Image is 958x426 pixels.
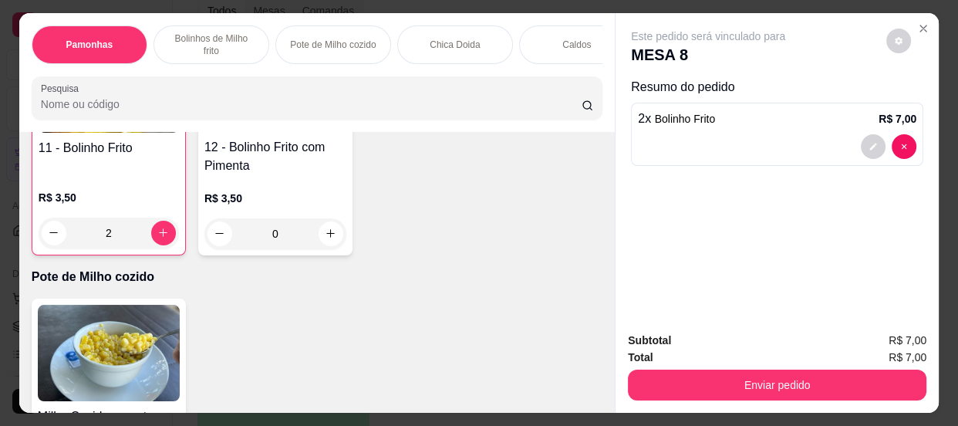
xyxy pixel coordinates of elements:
p: Caldos [562,39,591,51]
button: increase-product-quantity [151,221,176,245]
button: decrease-product-quantity [207,221,232,246]
button: increase-product-quantity [319,221,343,246]
p: Resumo do pedido [631,78,923,96]
button: decrease-product-quantity [886,29,911,53]
button: decrease-product-quantity [42,221,66,245]
span: R$ 7,00 [889,332,926,349]
h4: 11 - Bolinho Frito [39,139,179,157]
p: Pote de Milho cozido [290,39,376,51]
span: Bolinho Frito [655,113,716,125]
h4: Milho Cozido no pote [38,407,180,426]
button: Close [911,16,936,41]
span: R$ 7,00 [889,349,926,366]
p: MESA 8 [631,44,785,66]
label: Pesquisa [41,82,84,95]
p: R$ 7,00 [879,111,916,127]
button: Enviar pedido [628,370,926,401]
p: R$ 3,50 [204,191,346,206]
p: Pamonhas [66,39,113,51]
button: decrease-product-quantity [861,134,885,159]
p: 2 x [638,110,715,128]
p: R$ 3,50 [39,190,179,205]
p: Bolinhos de Milho frito [167,32,256,57]
button: decrease-product-quantity [892,134,916,159]
input: Pesquisa [41,96,582,112]
h4: 12 - Bolinho Frito com Pimenta [204,138,346,175]
p: Este pedido será vinculado para [631,29,785,44]
strong: Subtotal [628,334,671,347]
strong: Total [628,351,653,363]
p: Chica Doida [430,39,480,51]
img: product-image [38,305,180,401]
p: Pote de Milho cozido [32,268,602,286]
